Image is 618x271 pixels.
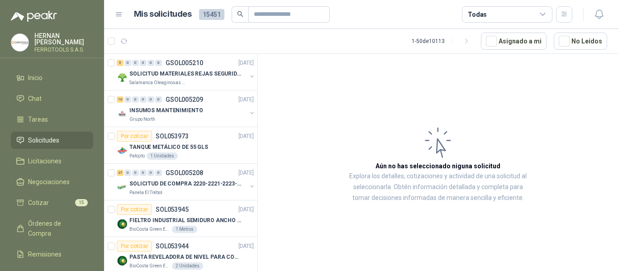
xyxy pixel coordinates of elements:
[117,57,256,86] a: 5 0 0 0 0 0 GSOL005210[DATE] Company LogoSOLICITUD MATERIALES REJAS SEGURIDAD - OFICINASalamanca ...
[166,60,203,66] p: GSOL005210
[129,226,170,233] p: BioCosta Green Energy S.A.S
[238,205,254,214] p: [DATE]
[147,152,178,160] div: 1 Unidades
[11,173,93,190] a: Negociaciones
[117,167,256,196] a: 27 0 0 0 0 0 GSOL005208[DATE] Company LogoSOLICITUD DE COMPRA 2220-2221-2223-2224Panela El Trébol
[11,34,29,51] img: Company Logo
[11,11,57,22] img: Logo peakr
[147,170,154,176] div: 0
[156,243,189,249] p: SOL053944
[166,170,203,176] p: GSOL005208
[75,199,88,206] span: 15
[117,170,124,176] div: 27
[129,70,242,78] p: SOLICITUD MATERIALES REJAS SEGURIDAD - OFICINA
[238,242,254,251] p: [DATE]
[117,94,256,123] a: 10 0 0 0 0 0 GSOL005209[DATE] Company LogoINSUMOS MANTENIMIENTOGrupo North
[104,200,257,237] a: Por cotizarSOL053945[DATE] Company LogoFIELTRO INDUSTRIAL SEMIDURO ANCHO 25 MMBioCosta Green Ener...
[117,131,152,142] div: Por cotizar
[28,177,70,187] span: Negociaciones
[132,60,139,66] div: 0
[238,169,254,177] p: [DATE]
[117,145,128,156] img: Company Logo
[132,96,139,103] div: 0
[129,143,208,152] p: TANQUE METÁLICO DE 55 GLS
[166,96,203,103] p: GSOL005209
[199,9,224,20] span: 15451
[129,152,145,160] p: Patojito
[34,47,93,52] p: FERROTOOLS S.A.S.
[156,133,189,139] p: SOL053973
[134,8,192,21] h1: Mis solicitudes
[28,114,48,124] span: Tareas
[140,96,147,103] div: 0
[124,170,131,176] div: 0
[147,96,154,103] div: 0
[468,10,487,19] div: Todas
[237,11,243,17] span: search
[34,33,93,45] p: HERNAN [PERSON_NAME]
[129,79,186,86] p: Salamanca Oleaginosas SAS
[155,170,162,176] div: 0
[554,33,607,50] button: No Leídos
[28,135,59,145] span: Solicitudes
[11,111,93,128] a: Tareas
[28,219,85,238] span: Órdenes de Compra
[28,198,49,208] span: Cotizar
[140,170,147,176] div: 0
[129,106,203,115] p: INSUMOS MANTENIMIENTO
[28,94,42,104] span: Chat
[129,262,170,270] p: BioCosta Green Energy S.A.S
[117,182,128,193] img: Company Logo
[117,72,128,83] img: Company Logo
[238,59,254,67] p: [DATE]
[11,90,93,107] a: Chat
[238,95,254,104] p: [DATE]
[11,215,93,242] a: Órdenes de Compra
[129,180,242,188] p: SOLICITUD DE COMPRA 2220-2221-2223-2224
[117,241,152,252] div: Por cotizar
[156,206,189,213] p: SOL053945
[140,60,147,66] div: 0
[129,189,162,196] p: Panela El Trébol
[117,255,128,266] img: Company Logo
[132,170,139,176] div: 0
[129,216,242,225] p: FIELTRO INDUSTRIAL SEMIDURO ANCHO 25 MM
[28,249,62,259] span: Remisiones
[376,161,500,171] h3: Aún no has seleccionado niguna solicitud
[172,226,197,233] div: 1 Metros
[104,127,257,164] a: Por cotizarSOL053973[DATE] Company LogoTANQUE METÁLICO DE 55 GLSPatojito1 Unidades
[28,73,43,83] span: Inicio
[155,96,162,103] div: 0
[28,156,62,166] span: Licitaciones
[117,60,124,66] div: 5
[412,34,474,48] div: 1 - 50 de 10113
[11,132,93,149] a: Solicitudes
[129,116,155,123] p: Grupo North
[238,132,254,141] p: [DATE]
[124,60,131,66] div: 0
[11,69,93,86] a: Inicio
[11,246,93,263] a: Remisiones
[155,60,162,66] div: 0
[348,171,528,204] p: Explora los detalles, cotizaciones y actividad de una solicitud al seleccionarla. Obtén informaci...
[117,204,152,215] div: Por cotizar
[147,60,154,66] div: 0
[11,152,93,170] a: Licitaciones
[129,253,242,261] p: PASTA REVELADORA DE NIVEL PARA COMBUSTIBLES/ACEITES DE COLOR ROSADA marca kolor kut
[117,109,128,119] img: Company Logo
[172,262,203,270] div: 2 Unidades
[481,33,547,50] button: Asignado a mi
[124,96,131,103] div: 0
[11,194,93,211] a: Cotizar15
[117,96,124,103] div: 10
[117,219,128,229] img: Company Logo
